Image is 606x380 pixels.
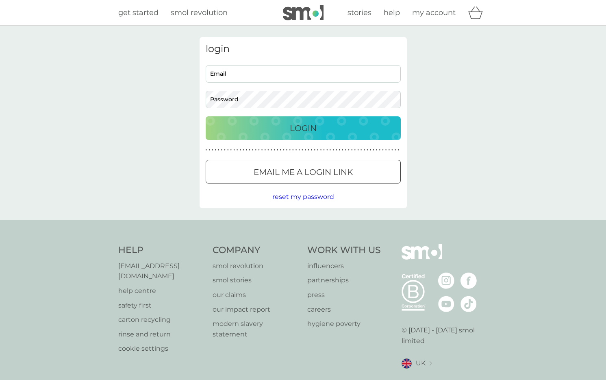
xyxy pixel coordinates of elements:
[460,296,477,312] img: visit the smol Tiktok page
[395,148,396,152] p: ●
[379,148,381,152] p: ●
[402,325,488,346] p: © [DATE] - [DATE] smol limited
[118,300,205,311] p: safety first
[348,8,371,17] span: stories
[213,275,299,286] p: smol stories
[230,148,232,152] p: ●
[307,275,381,286] a: partnerships
[385,148,387,152] p: ●
[370,148,371,152] p: ●
[330,148,331,152] p: ●
[384,8,400,17] span: help
[308,148,309,152] p: ●
[292,148,294,152] p: ●
[412,7,456,19] a: my account
[357,148,359,152] p: ●
[307,304,381,315] p: careers
[213,244,299,257] h4: Company
[272,192,334,202] button: reset my password
[402,358,412,369] img: UK flag
[118,329,205,340] a: rinse and return
[118,244,205,257] h4: Help
[326,148,328,152] p: ●
[307,319,381,329] a: hygiene poverty
[118,261,205,282] a: [EMAIL_ADDRESS][DOMAIN_NAME]
[255,148,257,152] p: ●
[224,148,226,152] p: ●
[213,290,299,300] a: our claims
[382,148,384,152] p: ●
[302,148,303,152] p: ●
[206,116,401,140] button: Login
[286,148,288,152] p: ●
[373,148,374,152] p: ●
[118,7,159,19] a: get started
[118,343,205,354] a: cookie settings
[332,148,334,152] p: ●
[351,148,353,152] p: ●
[339,148,340,152] p: ●
[237,148,238,152] p: ●
[289,148,291,152] p: ●
[305,148,306,152] p: ●
[206,148,207,152] p: ●
[348,148,350,152] p: ●
[280,148,282,152] p: ●
[438,296,454,312] img: visit the smol Youtube page
[367,148,368,152] p: ●
[213,261,299,271] a: smol revolution
[258,148,260,152] p: ●
[376,148,378,152] p: ●
[397,148,399,152] p: ●
[298,148,300,152] p: ●
[277,148,278,152] p: ●
[233,148,235,152] p: ●
[206,43,401,55] h3: login
[283,148,285,152] p: ●
[348,7,371,19] a: stories
[323,148,325,152] p: ●
[438,273,454,289] img: visit the smol Instagram page
[213,304,299,315] a: our impact report
[243,148,244,152] p: ●
[118,8,159,17] span: get started
[274,148,275,152] p: ●
[261,148,263,152] p: ●
[307,261,381,271] p: influencers
[336,148,337,152] p: ●
[391,148,393,152] p: ●
[254,166,353,179] p: Email me a login link
[361,148,362,152] p: ●
[218,148,219,152] p: ●
[267,148,269,152] p: ●
[118,286,205,296] a: help centre
[290,122,317,135] p: Login
[468,4,488,21] div: basket
[221,148,223,152] p: ●
[272,193,334,201] span: reset my password
[314,148,315,152] p: ●
[212,148,213,152] p: ●
[363,148,365,152] p: ●
[171,8,228,17] span: smol revolution
[118,314,205,325] a: carton recycling
[213,319,299,339] a: modern slavery statement
[206,160,401,183] button: Email me a login link
[249,148,250,152] p: ●
[345,148,347,152] p: ●
[215,148,216,152] p: ●
[246,148,248,152] p: ●
[271,148,272,152] p: ●
[402,244,442,272] img: smol
[227,148,229,152] p: ●
[430,361,432,366] img: select a new location
[252,148,254,152] p: ●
